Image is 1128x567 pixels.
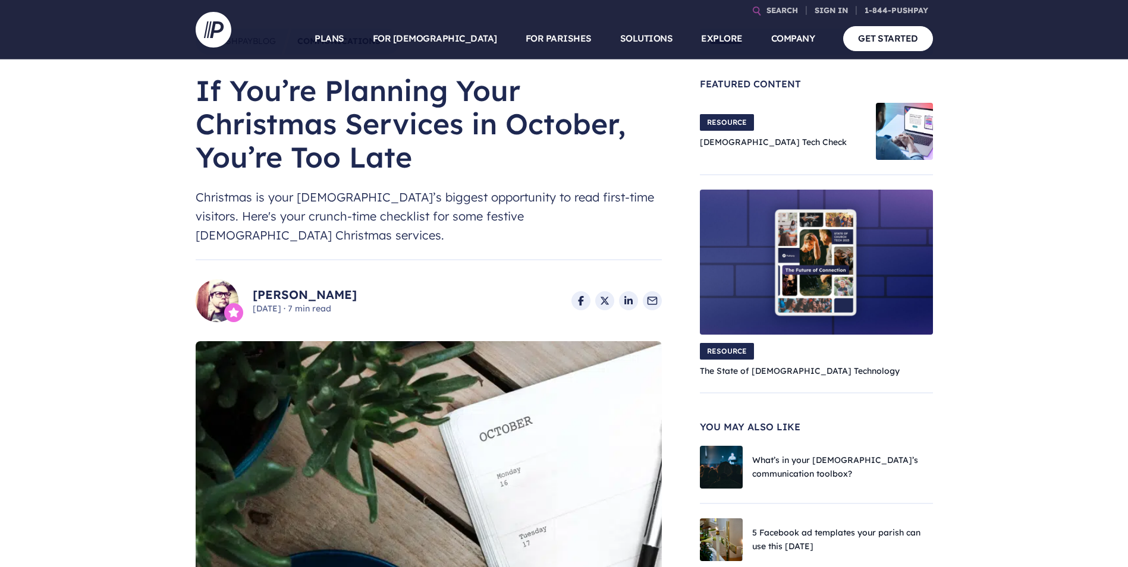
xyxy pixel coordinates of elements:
a: FOR [DEMOGRAPHIC_DATA] [373,18,497,59]
a: SOLUTIONS [620,18,673,59]
a: GET STARTED [843,26,933,51]
a: COMPANY [771,18,815,59]
a: The State of [DEMOGRAPHIC_DATA] Technology [700,366,900,376]
span: You May Also Like [700,422,933,431]
a: 5 Facebook ad templates your parish can use this [DATE] [752,527,920,552]
a: PLANS [315,18,344,59]
span: Featured Content [700,79,933,89]
a: Share on LinkedIn [619,291,638,310]
span: [DATE] 7 min read [253,303,357,315]
a: [DEMOGRAPHIC_DATA] Tech Check [700,137,847,147]
a: EXPLORE [701,18,743,59]
span: RESOURCE [700,343,754,360]
a: FOR PARISHES [526,18,592,59]
span: · [284,303,285,314]
img: Jayson D. Bradley [196,279,238,322]
a: Share on Facebook [571,291,590,310]
a: Share on X [595,291,614,310]
a: What’s in your [DEMOGRAPHIC_DATA]’s communication toolbox? [752,455,918,479]
h1: If You’re Planning Your Christmas Services in October, You’re Too Late [196,74,662,174]
img: Church Tech Check Blog Hero Image [876,103,933,160]
span: RESOURCE [700,114,754,131]
a: Share via Email [643,291,662,310]
span: Christmas is your [DEMOGRAPHIC_DATA]’s biggest opportunity to read first-time visitors. Here's yo... [196,188,662,245]
a: [PERSON_NAME] [253,286,357,303]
